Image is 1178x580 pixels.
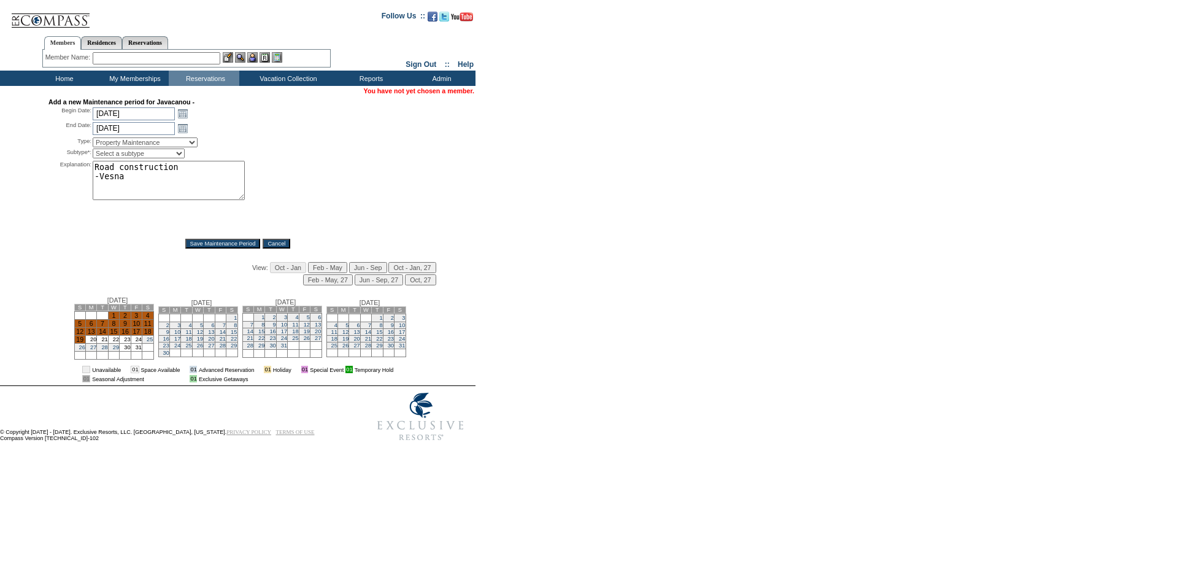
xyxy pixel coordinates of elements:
[304,335,310,341] a: 26
[169,307,180,314] td: M
[131,320,142,328] td: 10
[97,320,108,328] td: 7
[174,329,180,335] a: 10
[74,336,85,344] td: 19
[231,342,237,349] a: 29
[395,307,406,314] td: S
[174,342,180,349] a: 24
[90,344,96,350] a: 27
[120,344,131,352] td: 30
[391,315,394,321] a: 2
[208,336,214,342] a: 20
[399,322,405,328] a: 10
[176,122,190,135] a: Open the calendar popup.
[108,312,119,320] td: 1
[372,307,383,314] td: T
[48,149,91,158] div: Subtype*:
[353,329,360,335] a: 13
[190,375,196,382] td: 01
[383,307,394,314] td: F
[301,366,308,373] td: 01
[74,304,85,311] td: S
[379,315,382,321] a: 1
[331,336,337,342] a: 18
[376,336,382,342] a: 22
[181,307,192,314] td: T
[101,344,107,350] a: 28
[355,366,394,373] td: Temporary Hold
[235,52,245,63] img: View
[169,71,239,86] td: Reservations
[120,312,131,320] td: 2
[131,344,142,352] td: 31
[406,60,436,69] a: Sign Out
[273,314,276,320] a: 2
[299,306,310,313] td: F
[360,299,380,306] span: [DATE]
[284,314,287,320] a: 3
[163,350,169,356] a: 30
[273,322,276,328] a: 9
[120,304,131,311] td: T
[166,322,169,328] a: 2
[260,52,270,63] img: Reservations
[292,335,298,341] a: 25
[74,328,85,336] td: 12
[197,329,203,335] a: 12
[192,307,203,314] td: W
[48,107,91,120] div: Begin Date:
[242,306,253,313] td: S
[97,328,108,336] td: 14
[199,366,255,373] td: Advanced Reservation
[295,314,298,320] a: 4
[439,12,449,21] img: Follow us on Twitter
[97,336,108,344] td: 21
[45,52,93,63] div: Member Name:
[231,336,237,342] a: 22
[281,322,287,328] a: 10
[342,336,348,342] a: 19
[275,298,296,306] span: [DATE]
[85,304,96,311] td: M
[223,322,226,328] a: 7
[174,336,180,342] a: 17
[197,336,203,342] a: 19
[250,322,253,328] a: 7
[281,342,287,349] a: 31
[292,322,298,328] a: 11
[185,342,191,349] a: 25
[334,322,337,328] a: 4
[142,320,153,328] td: 11
[345,322,348,328] a: 5
[120,336,131,344] td: 23
[44,36,82,50] a: Members
[326,307,337,314] td: S
[337,307,348,314] td: M
[310,366,344,373] td: Special Event
[208,342,214,349] a: 27
[451,12,473,21] img: Subscribe to our YouTube Channel
[256,366,262,373] img: i.gif
[345,366,352,373] td: 01
[85,328,96,336] td: 13
[82,366,90,373] td: 01
[288,306,299,313] td: T
[163,336,169,342] a: 16
[131,312,142,320] td: 3
[382,10,425,25] td: Follow Us ::
[234,322,237,328] a: 8
[304,328,310,334] a: 19
[108,320,119,328] td: 8
[281,335,287,341] a: 24
[270,262,306,273] input: Oct - Jan
[108,336,119,344] td: 22
[141,366,180,373] td: Space Available
[405,274,436,285] input: Oct, 27
[353,342,360,349] a: 27
[48,122,91,135] div: End Date:
[234,315,237,321] a: 1
[402,315,405,321] a: 3
[318,314,321,320] a: 6
[353,336,360,342] a: 20
[211,322,214,328] a: 6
